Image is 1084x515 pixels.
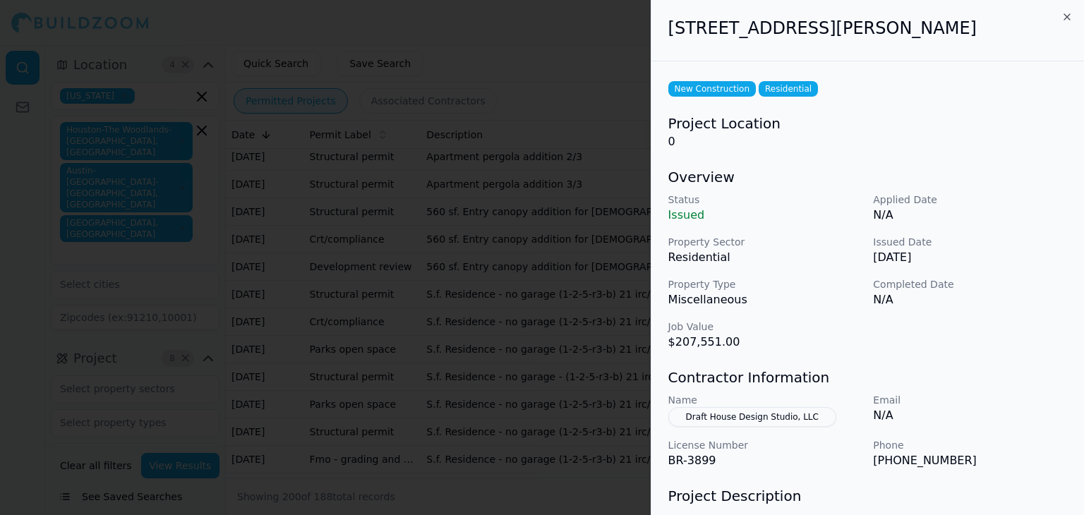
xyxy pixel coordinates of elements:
p: $207,551.00 [668,334,862,351]
p: License Number [668,438,862,452]
p: Issued Date [873,235,1067,249]
p: [DATE] [873,249,1067,266]
span: Residential [759,81,818,97]
h3: Contractor Information [668,368,1067,387]
p: Applied Date [873,193,1067,207]
p: Job Value [668,320,862,334]
p: Residential [668,249,862,266]
p: Completed Date [873,277,1067,291]
h3: Project Location [668,114,1067,133]
p: Miscellaneous [668,291,862,308]
p: [PHONE_NUMBER] [873,452,1067,469]
p: Name [668,393,862,407]
p: Property Type [668,277,862,291]
p: N/A [873,207,1067,224]
p: Email [873,393,1067,407]
p: Issued [668,207,862,224]
p: Property Sector [668,235,862,249]
h2: [STREET_ADDRESS][PERSON_NAME] [668,17,1067,40]
p: BR-3899 [668,452,862,469]
span: New Construction [668,81,756,97]
p: Phone [873,438,1067,452]
h3: Project Description [668,486,1067,506]
p: Status [668,193,862,207]
p: N/A [873,407,1067,424]
button: Draft House Design Studio, LLC [668,407,836,427]
h3: Overview [668,167,1067,187]
div: 0 [668,114,1067,150]
p: N/A [873,291,1067,308]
